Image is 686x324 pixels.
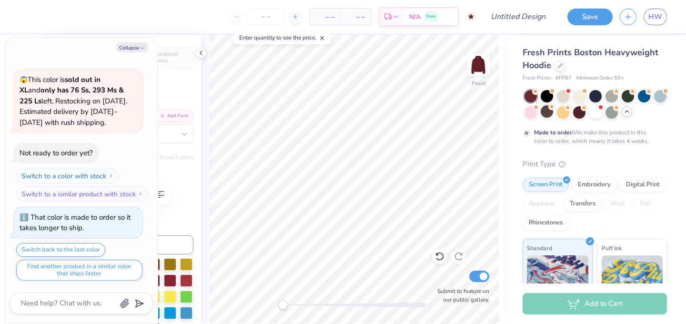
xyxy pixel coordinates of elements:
div: Accessibility label [278,300,288,310]
strong: Made to order: [534,129,574,136]
span: # FP87 [555,74,572,82]
span: HW [648,11,662,22]
span: Minimum Order: 50 + [576,74,624,82]
button: Switch back to the last color [16,243,105,257]
div: Applique [523,197,561,211]
button: Switch to Greek Letters [134,153,193,161]
div: Transfers [564,197,602,211]
img: Standard [527,255,588,303]
img: Front [469,55,488,74]
button: Personalized Numbers [126,46,193,68]
img: Switch to a similar product with stock [138,191,143,197]
img: Puff Ink [602,255,663,303]
div: Digital Print [620,178,666,192]
button: Collapse [116,42,148,52]
div: Front [472,79,485,88]
span: Puff Ink [602,243,622,253]
div: Embroidery [572,178,617,192]
div: Foil [634,197,656,211]
div: Screen Print [523,178,569,192]
span: This color is and left. Restocking on [DATE]. Estimated delivery by [DATE]–[DATE] with rush shipp... [20,75,127,127]
span: 😱 [20,75,28,84]
span: Fresh Prints Boston Heavyweight Hoodie [523,47,658,71]
button: Find another product in a similar color that ships faster [16,260,142,281]
div: Rhinestones [523,216,569,230]
div: Vinyl [605,197,631,211]
span: Personalized Numbers [145,51,188,64]
button: Add Font [154,110,193,122]
span: – – [346,12,365,22]
button: Save [567,9,613,25]
button: Switch to a color with stock [16,168,119,183]
span: – – [315,12,334,22]
div: Enter quantity to see the price. [234,31,331,44]
div: We make this product in this color to order, which means it takes 4 weeks. [534,128,651,145]
div: Not ready to order yet? [20,148,93,158]
img: Switch to a color with stock [108,173,114,179]
div: Print Type [523,159,667,170]
label: Submit to feature on our public gallery. [432,287,489,304]
button: Switch to a similar product with stock [16,186,149,202]
input: – – [247,8,284,25]
span: Fresh Prints [523,74,551,82]
a: HW [644,9,667,25]
span: Free [426,13,435,20]
span: N/A [409,12,421,22]
span: Standard [527,243,552,253]
div: That color is made to order so it takes longer to ship. [20,213,131,233]
input: Untitled Design [483,7,553,26]
strong: only has 76 Ss, 293 Ms & 225 Ls [20,85,124,106]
